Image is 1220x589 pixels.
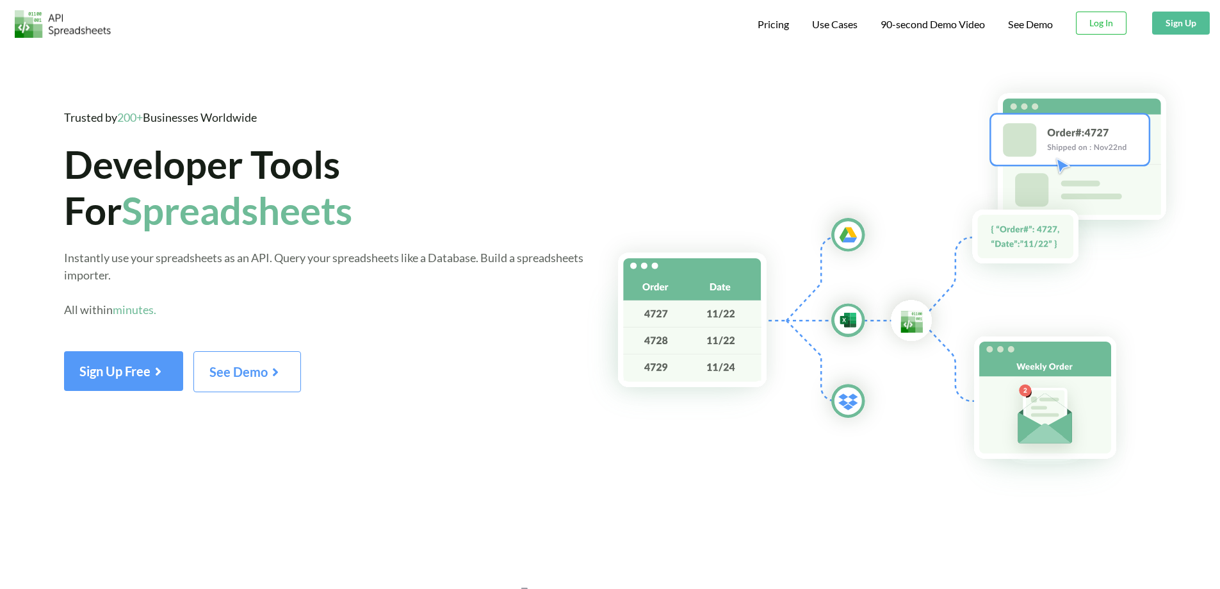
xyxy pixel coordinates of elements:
[812,18,858,30] span: Use Cases
[113,303,156,317] span: minutes.
[64,141,352,233] span: Developer Tools For
[881,19,985,29] span: 90-second Demo Video
[193,369,301,379] a: See Demo
[209,364,285,379] span: See Demo
[64,251,583,317] span: Instantly use your spreadsheets as an API. Query your spreadsheets like a Database. Build a sprea...
[117,110,143,124] span: 200+
[79,363,168,379] span: Sign Up Free
[1076,12,1126,35] button: Log In
[64,351,183,391] button: Sign Up Free
[15,10,111,38] img: Logo.png
[193,351,301,392] button: See Demo
[1008,18,1053,31] a: See Demo
[64,110,257,124] span: Trusted by Businesses Worldwide
[758,18,789,30] span: Pricing
[1152,12,1210,35] button: Sign Up
[122,187,352,233] span: Spreadsheets
[585,71,1220,498] img: Hero Spreadsheet Flow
